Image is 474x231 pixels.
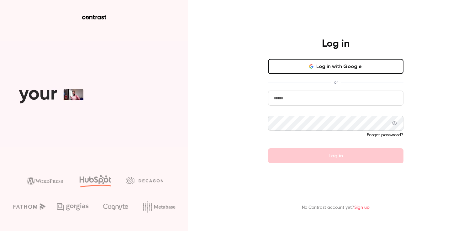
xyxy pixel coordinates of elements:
[331,79,341,86] span: or
[367,133,403,137] a: Forgot password?
[322,38,350,50] h4: Log in
[302,204,370,211] p: No Contrast account yet?
[126,177,163,184] img: decagon
[268,59,403,74] button: Log in with Google
[354,205,370,210] a: Sign up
